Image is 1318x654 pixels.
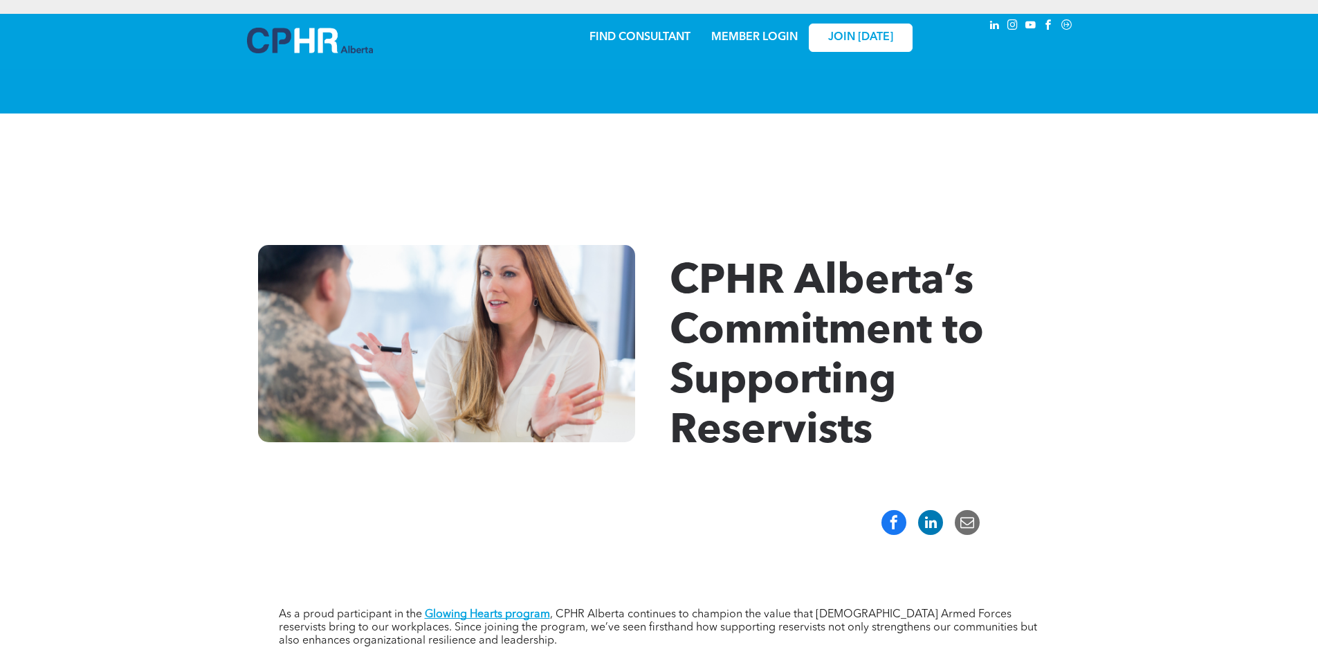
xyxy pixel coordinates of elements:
a: youtube [1023,17,1038,36]
a: linkedin [987,17,1003,36]
a: FIND CONSULTANT [589,32,690,43]
a: Social network [1059,17,1074,36]
a: MEMBER LOGIN [711,32,798,43]
span: JOIN [DATE] [828,31,893,44]
span: , CPHR Alberta continues to champion the value that [DEMOGRAPHIC_DATA] Armed Forces reservists br... [279,609,1037,646]
a: Glowing Hearts program [425,609,550,620]
a: JOIN [DATE] [809,24,913,52]
a: facebook [1041,17,1056,36]
span: CPHR Alberta’s Commitment to Supporting Reservists [670,262,984,453]
a: instagram [1005,17,1020,36]
img: A blue and white logo for cp alberta [247,28,373,53]
span: As a proud participant in the [279,609,422,620]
